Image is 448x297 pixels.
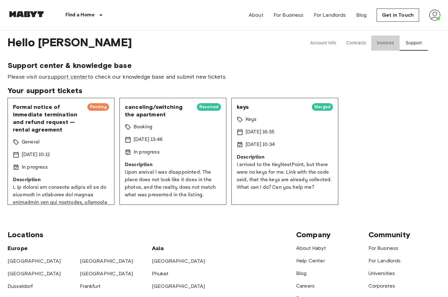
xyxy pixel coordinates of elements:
a: For Business [274,11,304,19]
a: [GEOGRAPHIC_DATA] [152,258,205,264]
a: [GEOGRAPHIC_DATA] [8,258,61,264]
span: Please visit our to check our knowledge base and submit new tickets. [8,73,440,81]
span: Locations [8,230,43,239]
a: [GEOGRAPHIC_DATA] [80,271,133,277]
a: Help Center [296,258,325,264]
a: Universities [368,270,395,276]
p: In progress [22,164,48,171]
button: Invoices [371,36,400,51]
p: In progress [134,148,160,156]
a: [GEOGRAPHIC_DATA] [8,271,61,277]
a: Get in Touch [377,8,419,22]
span: Support center & knowledge base [8,61,440,70]
p: I arrived to the KeyNestPoint, but there were no keys for me. Link with the code said, that the k... [237,161,333,191]
span: Asia [152,245,164,252]
p: [DATE] 10:34 [246,141,275,148]
a: [GEOGRAPHIC_DATA] [80,258,133,264]
p: Upon areival I was disappointed. The place does not look like it does in the photos, and the real... [125,169,221,199]
p: General [22,138,40,146]
span: Formal notice of immediate termination and refund request — rental agreement [13,103,82,133]
a: [GEOGRAPHIC_DATA] [152,283,205,289]
a: For Business [368,245,399,251]
img: Habyt [8,11,45,17]
span: Resolved [197,104,221,110]
p: [DATE] 10:12 [22,151,50,159]
button: Support [400,36,428,51]
a: Careers [296,283,315,289]
p: Description [237,154,333,161]
span: Pending [87,104,109,110]
span: Europe [8,245,28,252]
p: Description [125,161,221,169]
a: Frankfurt [80,283,101,289]
span: Company [296,230,331,239]
p: [DATE] 13:46 [134,136,163,143]
a: About [249,11,263,19]
a: For Landlords [368,258,401,264]
p: [DATE] 16:35 [246,128,274,136]
a: About Habyt [296,245,326,251]
span: Community [368,230,410,239]
a: Blog [356,11,367,19]
img: avatar [429,9,440,21]
button: Account Info [305,36,341,51]
p: Keys [246,116,257,123]
a: Phuket [152,271,169,277]
a: Corporates [368,283,395,289]
p: Booking [134,123,152,131]
a: For Landlords [314,11,346,19]
a: Blog [296,270,307,276]
button: Contracts [341,36,371,51]
span: Merged [312,104,333,110]
a: Dusseldorf [8,283,33,289]
p: Description [13,176,109,184]
span: Hello [PERSON_NAME] [8,36,288,51]
span: keys [237,103,307,111]
a: support center [47,73,87,80]
p: Find a Home [65,11,95,19]
span: Your support tickets [8,86,440,95]
span: canceling/switching the apartment [125,103,192,118]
